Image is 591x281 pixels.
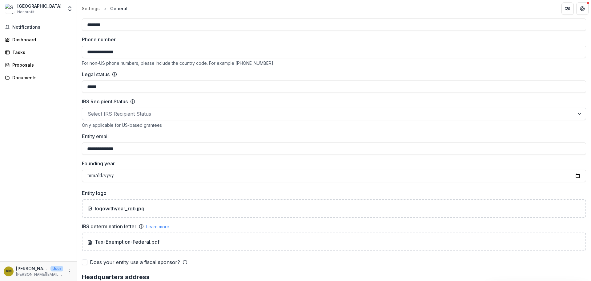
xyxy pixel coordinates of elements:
label: Entity email [82,133,582,140]
div: Settings [82,5,100,12]
button: Get Help [576,2,589,15]
label: Legal status [82,71,110,78]
div: Proposals [12,62,69,68]
label: IRS determination letter [82,223,136,230]
button: Notifications [2,22,74,32]
p: User [50,266,63,271]
img: Saint Louis University [5,4,15,14]
span: Notifications [12,25,72,30]
a: Learn more [146,223,169,230]
div: Tasks [12,49,69,56]
h2: Headquarters address [82,273,586,281]
div: Documents [12,74,69,81]
a: Dashboard [2,35,74,45]
nav: breadcrumb [79,4,130,13]
p: Tax-Exemption-Federal.pdf [87,238,159,246]
label: Entity logo [82,189,582,197]
div: Only applicable for US-based grantees [82,122,586,128]
button: Open entity switcher [66,2,74,15]
div: Dashboard [12,36,69,43]
span: Does your entity use a fiscal sponsor? [90,258,180,266]
p: [PERSON_NAME] [16,265,48,272]
a: Proposals [2,60,74,70]
label: Phone number [82,36,582,43]
p: [PERSON_NAME][EMAIL_ADDRESS][PERSON_NAME][DOMAIN_NAME] [16,272,63,277]
button: Partners [561,2,574,15]
button: More [66,268,73,275]
div: Andrea Miller [6,269,12,273]
a: Documents [2,72,74,83]
a: Tasks [2,47,74,57]
a: Settings [79,4,102,13]
div: [GEOGRAPHIC_DATA] [17,3,62,9]
label: IRS Recipient Status [82,98,128,105]
span: Nonprofit [17,9,34,15]
label: Founding year [82,160,582,167]
p: logowithyear_rgb.jpg [95,205,144,212]
div: For non-US phone numbers, please include the country code. For example [PHONE_NUMBER] [82,60,586,66]
div: General [110,5,127,12]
